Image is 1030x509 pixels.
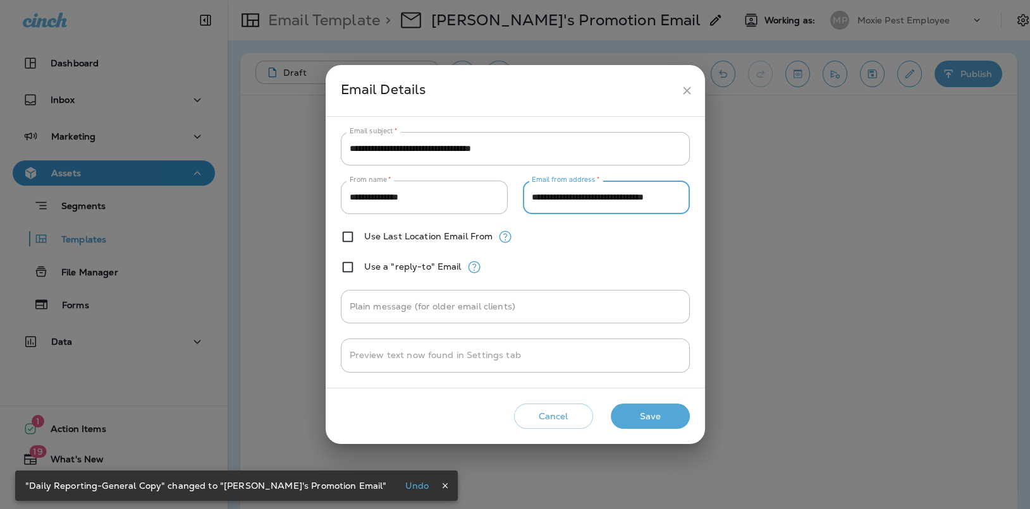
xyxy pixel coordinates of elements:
[364,261,462,272] label: Use a "reply-to" Email
[364,231,493,241] label: Use Last Location Email From
[350,175,391,184] label: From name
[514,404,593,429] button: Cancel
[25,474,387,497] div: "Daily Reporting-General Copy" changed to "[PERSON_NAME]'s Promotion Email"
[675,79,699,102] button: close
[405,481,429,491] p: Undo
[350,126,398,136] label: Email subject
[611,404,690,429] button: Save
[532,175,599,184] label: Email from address
[341,79,675,102] div: Email Details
